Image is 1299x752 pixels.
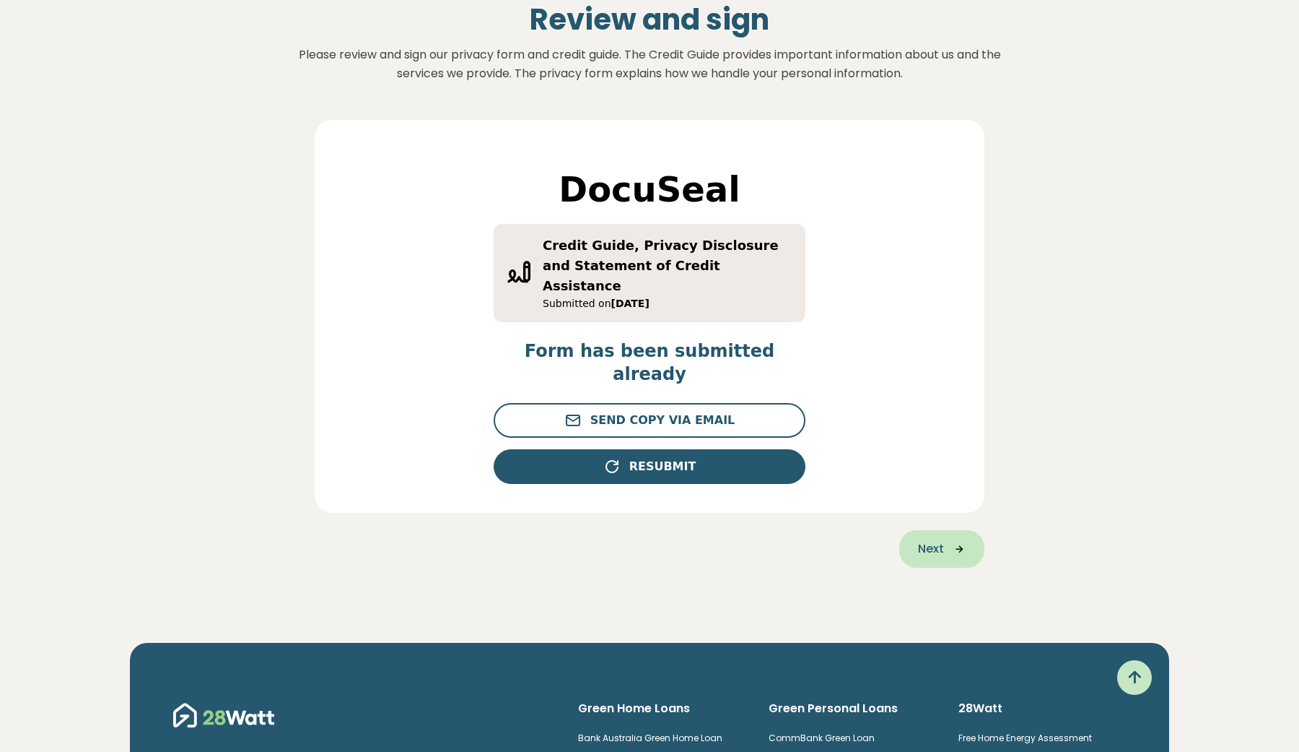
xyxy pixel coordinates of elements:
a: Free Home Energy Assessment [958,732,1092,744]
h6: Green Personal Loans [769,701,936,717]
h6: Green Home Loans [578,701,745,717]
a: Bank Australia Green Home Loan [578,732,722,744]
a: CommBank Green Loan [769,732,875,744]
span: Next [918,540,944,558]
img: 28Watt [173,701,274,730]
p: Please review and sign our privacy form and credit guide. The Credit Guide provides important inf... [289,46,1010,82]
h1: Review and sign [165,2,1134,37]
h6: 28Watt [958,701,1126,717]
button: Next [899,530,984,568]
